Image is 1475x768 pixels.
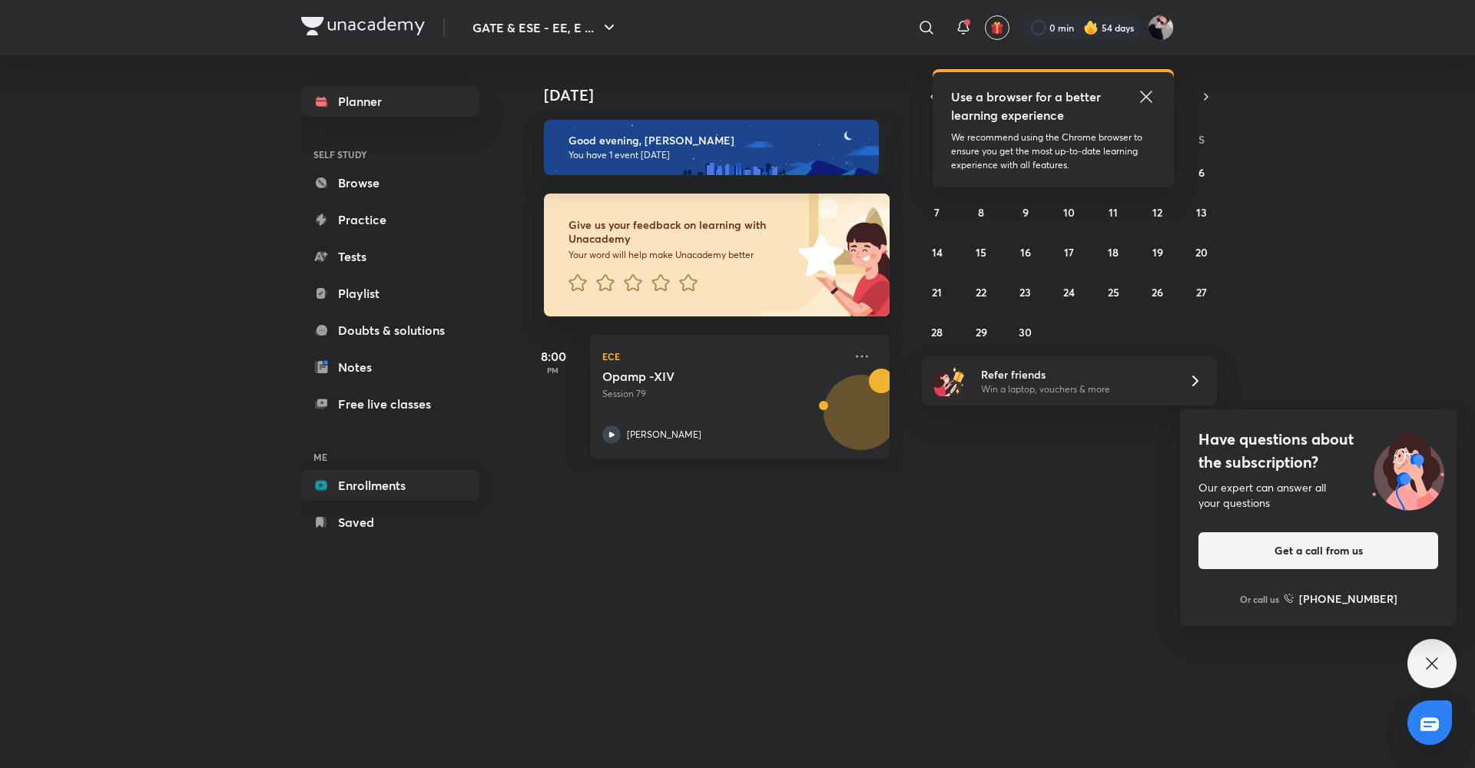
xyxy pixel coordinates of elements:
[976,285,986,300] abbr: September 22, 2025
[301,352,479,382] a: Notes
[1145,240,1170,264] button: September 19, 2025
[969,200,993,224] button: September 8, 2025
[1284,591,1397,607] a: [PHONE_NUMBER]
[925,240,950,264] button: September 14, 2025
[934,366,965,396] img: referral
[932,285,942,300] abbr: September 21, 2025
[1063,285,1075,300] abbr: September 24, 2025
[969,240,993,264] button: September 15, 2025
[824,383,898,457] img: Avatar
[301,167,479,198] a: Browse
[1063,205,1075,220] abbr: September 10, 2025
[976,325,987,339] abbr: September 29, 2025
[544,86,905,104] h4: [DATE]
[985,15,1009,40] button: avatar
[1057,280,1082,304] button: September 24, 2025
[1013,240,1038,264] button: September 16, 2025
[1198,428,1438,474] h4: Have questions about the subscription?
[301,17,425,39] a: Company Logo
[1189,160,1214,184] button: September 6, 2025
[932,245,943,260] abbr: September 14, 2025
[301,315,479,346] a: Doubts & solutions
[1189,240,1214,264] button: September 20, 2025
[602,387,844,401] p: Session 79
[976,245,986,260] abbr: September 15, 2025
[1198,480,1438,511] div: Our expert can answer all your questions
[1083,20,1099,35] img: streak
[301,389,479,419] a: Free live classes
[931,325,943,339] abbr: September 28, 2025
[990,21,1004,35] img: avatar
[1101,240,1125,264] button: September 18, 2025
[1145,200,1170,224] button: September 12, 2025
[978,205,984,220] abbr: September 8, 2025
[1013,280,1038,304] button: September 23, 2025
[1152,205,1162,220] abbr: September 12, 2025
[1064,245,1074,260] abbr: September 17, 2025
[746,194,890,316] img: feedback_image
[627,428,701,442] p: [PERSON_NAME]
[925,200,950,224] button: September 7, 2025
[1299,591,1397,607] h6: [PHONE_NUMBER]
[301,141,479,167] h6: SELF STUDY
[1023,205,1029,220] abbr: September 9, 2025
[1198,165,1205,180] abbr: September 6, 2025
[1013,319,1038,344] button: September 30, 2025
[1360,428,1457,511] img: ttu_illustration_new.svg
[1057,200,1082,224] button: September 10, 2025
[602,347,844,366] p: ECE
[301,86,479,117] a: Planner
[981,382,1170,396] p: Win a laptop, vouchers & more
[925,280,950,304] button: September 21, 2025
[1109,205,1118,220] abbr: September 11, 2025
[1019,285,1031,300] abbr: September 23, 2025
[1145,280,1170,304] button: September 26, 2025
[301,444,479,470] h6: ME
[568,149,865,161] p: You have 1 event [DATE]
[1152,285,1163,300] abbr: September 26, 2025
[1189,280,1214,304] button: September 27, 2025
[1101,200,1125,224] button: September 11, 2025
[981,366,1170,382] h6: Refer friends
[301,470,479,501] a: Enrollments
[1189,200,1214,224] button: September 13, 2025
[969,319,993,344] button: September 29, 2025
[1019,325,1032,339] abbr: September 30, 2025
[568,134,865,147] h6: Good evening, [PERSON_NAME]
[568,249,793,261] p: Your word will help make Unacademy better
[301,241,479,272] a: Tests
[1240,592,1279,606] p: Or call us
[1196,205,1207,220] abbr: September 13, 2025
[1198,132,1205,147] abbr: Saturday
[301,17,425,35] img: Company Logo
[934,205,940,220] abbr: September 7, 2025
[522,347,584,366] h5: 8:00
[1148,15,1174,41] img: Ashutosh Tripathi
[1013,200,1038,224] button: September 9, 2025
[463,12,628,43] button: GATE & ESE - EE, E ...
[301,278,479,309] a: Playlist
[568,218,793,246] h6: Give us your feedback on learning with Unacademy
[301,204,479,235] a: Practice
[1195,245,1208,260] abbr: September 20, 2025
[1196,285,1207,300] abbr: September 27, 2025
[602,369,794,384] h5: Opamp -XIV
[1198,532,1438,569] button: Get a call from us
[1108,285,1119,300] abbr: September 25, 2025
[544,120,879,175] img: evening
[951,88,1104,124] h5: Use a browser for a better learning experience
[301,507,479,538] a: Saved
[1152,245,1163,260] abbr: September 19, 2025
[1057,240,1082,264] button: September 17, 2025
[1101,280,1125,304] button: September 25, 2025
[925,319,950,344] button: September 28, 2025
[951,131,1155,172] p: We recommend using the Chrome browser to ensure you get the most up-to-date learning experience w...
[1020,245,1031,260] abbr: September 16, 2025
[522,366,584,375] p: PM
[969,280,993,304] button: September 22, 2025
[1108,245,1119,260] abbr: September 18, 2025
